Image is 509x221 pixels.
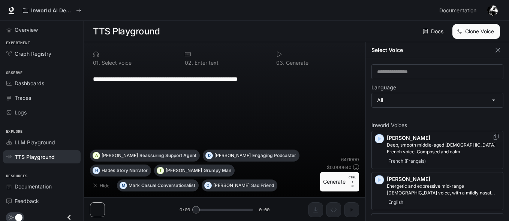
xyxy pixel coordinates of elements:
[213,183,250,188] p: [PERSON_NAME]
[15,94,31,102] span: Traces
[3,136,81,149] a: LLM Playground
[387,142,500,155] p: Deep, smooth middle-aged male French voice. Composed and calm
[15,197,39,205] span: Feedback
[141,183,195,188] p: Casual Conversationalist
[3,194,81,208] a: Feedback
[284,60,308,65] p: Generate
[421,24,446,39] a: Docs
[15,50,51,58] span: Graph Registry
[485,3,500,18] button: User avatar
[185,60,193,65] p: 0 2 .
[93,165,100,177] div: H
[93,60,100,65] p: 0 1 .
[93,150,100,162] div: A
[3,91,81,104] a: Traces
[117,179,199,191] button: MMarkCasual Conversationalist
[3,23,81,36] a: Overview
[15,138,55,146] span: LLM Playground
[203,150,299,162] button: D[PERSON_NAME]Engaging Podcaster
[487,5,498,16] img: User avatar
[320,172,359,191] button: GenerateCTRL +⏎
[139,153,196,158] p: Reassuring Support Agent
[90,150,200,162] button: A[PERSON_NAME]Reassuring Support Agent
[154,165,235,177] button: T[PERSON_NAME]Grumpy Man
[3,180,81,193] a: Documentation
[371,123,503,128] p: Inworld Voices
[206,150,213,162] div: D
[15,153,55,161] span: TTS Playground
[15,108,27,116] span: Logs
[3,47,81,60] a: Graph Registry
[157,165,164,177] div: T
[387,134,500,142] p: [PERSON_NAME]
[120,179,127,191] div: M
[102,168,115,173] p: Hades
[493,134,500,140] button: Copy Voice ID
[387,175,500,183] p: [PERSON_NAME]
[129,183,140,188] p: Mark
[15,79,44,87] span: Dashboards
[204,168,231,173] p: Grumpy Man
[3,150,81,163] a: TTS Playground
[93,24,160,39] h1: TTS Playground
[102,153,138,158] p: [PERSON_NAME]
[387,157,427,166] span: French (Français)
[452,24,500,39] button: Clone Voice
[387,183,500,196] p: Energetic and expressive mid-range male voice, with a mildly nasal quality
[387,198,405,207] span: English
[371,85,396,90] p: Language
[439,6,476,15] span: Documentation
[3,77,81,90] a: Dashboards
[214,153,251,158] p: [PERSON_NAME]
[90,179,114,191] button: Hide
[251,183,274,188] p: Sad Friend
[19,3,85,18] button: All workspaces
[117,168,148,173] p: Story Narrator
[436,3,482,18] a: Documentation
[349,175,356,188] p: ⏎
[372,93,503,107] div: All
[3,106,81,119] a: Logs
[349,175,356,184] p: CTRL +
[90,165,151,177] button: HHadesStory Narrator
[100,60,132,65] p: Select voice
[15,182,52,190] span: Documentation
[193,60,219,65] p: Enter text
[15,26,38,34] span: Overview
[31,7,73,14] p: Inworld AI Demos
[205,179,211,191] div: O
[166,168,202,173] p: [PERSON_NAME]
[252,153,296,158] p: Engaging Podcaster
[276,60,284,65] p: 0 3 .
[202,179,277,191] button: O[PERSON_NAME]Sad Friend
